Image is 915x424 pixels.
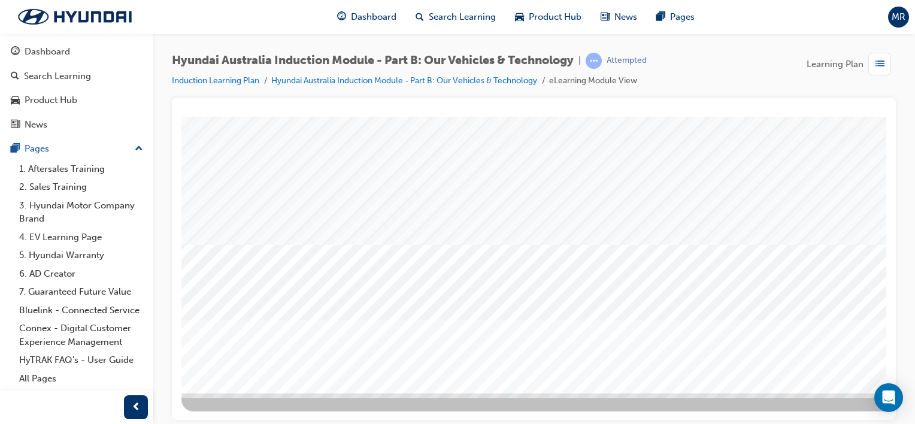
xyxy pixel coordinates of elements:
span: | [578,54,581,68]
a: 4. EV Learning Page [14,228,148,247]
span: News [614,10,637,24]
a: 1. Aftersales Training [14,160,148,178]
button: Learning Plan [807,53,896,75]
span: Learning Plan [807,57,864,71]
a: Hyundai Australia Induction Module - Part B: Our Vehicles & Technology [271,75,537,86]
a: Dashboard [5,41,148,63]
span: car-icon [515,10,524,25]
span: list-icon [875,57,884,72]
a: HyTRAK FAQ's - User Guide [14,351,148,370]
div: Attempted [607,55,647,66]
a: News [5,114,148,136]
a: car-iconProduct Hub [505,5,591,29]
a: Induction Learning Plan [172,75,259,86]
a: Product Hub [5,89,148,111]
span: Hyundai Australia Induction Module - Part B: Our Vehicles & Technology [172,54,574,68]
button: Pages [5,138,148,160]
span: Search Learning [429,10,496,24]
button: MR [888,7,909,28]
a: search-iconSearch Learning [406,5,505,29]
span: up-icon [135,141,143,157]
div: Product Hub [25,93,77,107]
a: Bluelink - Connected Service [14,301,148,320]
span: pages-icon [11,144,20,155]
a: 2. Sales Training [14,178,148,196]
div: Search Learning [24,69,91,83]
div: Dashboard [25,45,70,59]
li: eLearning Module View [549,74,637,88]
button: DashboardSearch LearningProduct HubNews [5,38,148,138]
span: Pages [670,10,695,24]
a: Connex - Digital Customer Experience Management [14,319,148,351]
span: Product Hub [529,10,581,24]
span: prev-icon [132,400,141,415]
div: Pages [25,142,49,156]
a: pages-iconPages [647,5,704,29]
a: 3. Hyundai Motor Company Brand [14,196,148,228]
span: Dashboard [351,10,396,24]
span: learningRecordVerb_ATTEMPT-icon [586,53,602,69]
span: news-icon [601,10,610,25]
a: 5. Hyundai Warranty [14,246,148,265]
a: Search Learning [5,65,148,87]
a: guage-iconDashboard [328,5,406,29]
span: guage-icon [337,10,346,25]
a: 6. AD Creator [14,265,148,283]
div: News [25,118,47,132]
a: All Pages [14,370,148,388]
span: news-icon [11,120,20,131]
a: 7. Guaranteed Future Value [14,283,148,301]
span: pages-icon [656,10,665,25]
span: search-icon [11,71,19,82]
span: car-icon [11,95,20,106]
img: Trak [6,4,144,29]
span: MR [892,10,905,24]
div: Open Intercom Messenger [874,383,903,412]
a: news-iconNews [591,5,647,29]
span: search-icon [416,10,424,25]
span: guage-icon [11,47,20,57]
